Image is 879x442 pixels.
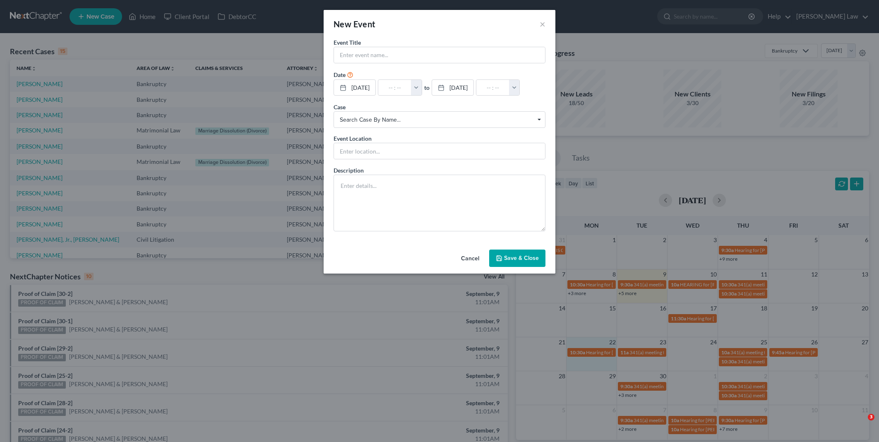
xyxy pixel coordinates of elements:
[340,115,539,124] span: Search case by name...
[334,103,346,111] label: Case
[489,250,545,267] button: Save & Close
[454,250,486,267] button: Cancel
[334,166,364,175] label: Description
[378,80,411,96] input: -- : --
[540,19,545,29] button: ×
[334,111,545,128] span: Select box activate
[334,19,376,29] span: New Event
[334,134,372,143] label: Event Location
[476,80,509,96] input: -- : --
[334,39,361,46] span: Event Title
[334,80,375,96] a: [DATE]
[868,414,874,420] span: 3
[851,414,871,434] iframe: Intercom live chat
[334,70,346,79] label: Date
[334,143,545,159] input: Enter location...
[424,83,430,92] label: to
[334,47,545,63] input: Enter event name...
[432,80,473,96] a: [DATE]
